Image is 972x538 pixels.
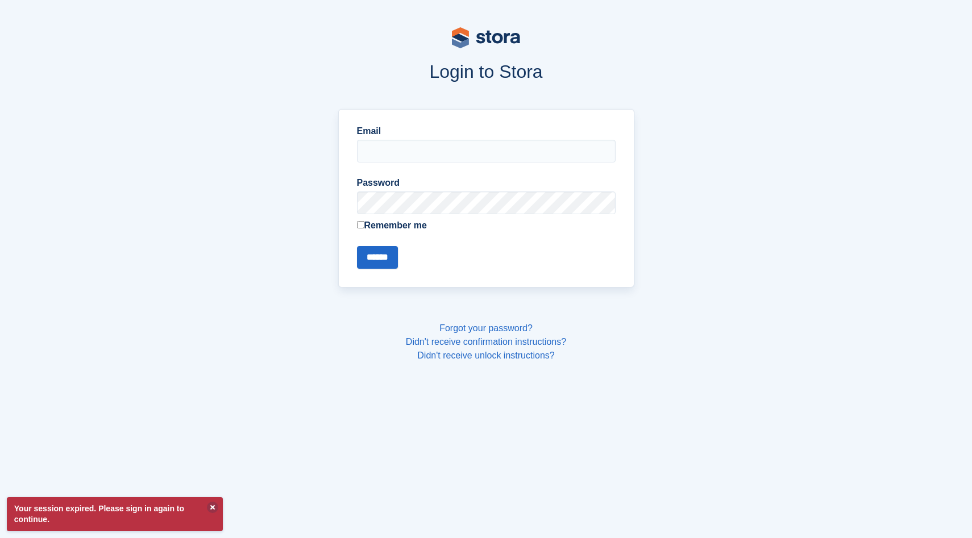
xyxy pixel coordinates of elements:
label: Remember me [357,219,616,232]
a: Didn't receive confirmation instructions? [406,337,566,347]
a: Didn't receive unlock instructions? [417,351,554,360]
label: Email [357,124,616,138]
label: Password [357,176,616,190]
h1: Login to Stora [121,61,851,82]
a: Forgot your password? [439,323,533,333]
p: Your session expired. Please sign in again to continue. [7,497,223,531]
input: Remember me [357,221,364,228]
img: stora-logo-53a41332b3708ae10de48c4981b4e9114cc0af31d8433b30ea865607fb682f29.svg [452,27,520,48]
